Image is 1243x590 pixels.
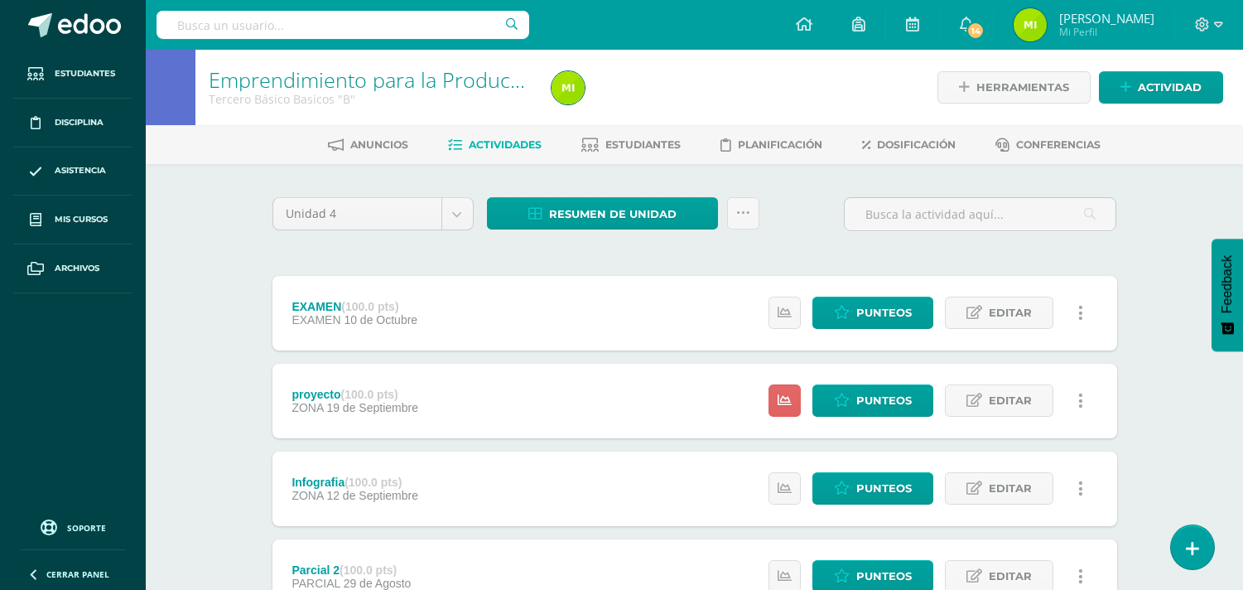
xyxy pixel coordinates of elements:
span: Actividad [1138,72,1202,103]
a: Resumen de unidad [487,197,718,230]
span: Planificación [738,138,822,151]
span: 19 de Septiembre [326,401,418,414]
span: Editar [989,297,1032,328]
span: 29 de Agosto [344,577,412,590]
div: Parcial 2 [291,563,411,577]
a: Punteos [812,384,933,417]
span: Disciplina [55,116,104,129]
span: Punteos [856,473,912,504]
span: EXAMEN [291,313,340,326]
span: Feedback [1220,255,1235,313]
a: Archivos [13,244,132,293]
a: Actividades [448,132,542,158]
span: Cerrar panel [46,568,109,580]
span: Conferencias [1016,138,1101,151]
span: Editar [989,385,1032,416]
span: Archivos [55,262,99,275]
a: Emprendimiento para la Productividad [209,65,572,94]
a: Soporte [20,515,126,538]
a: Estudiantes [581,132,681,158]
span: Asistencia [55,164,106,177]
span: Herramientas [976,72,1069,103]
a: Actividad [1099,71,1223,104]
input: Busca la actividad aquí... [845,198,1115,230]
span: Dosificación [877,138,956,151]
a: Anuncios [328,132,408,158]
strong: (100.0 pts) [341,388,398,401]
a: Punteos [812,297,933,329]
div: proyecto [291,388,418,401]
a: Dosificación [862,132,956,158]
button: Feedback - Mostrar encuesta [1212,239,1243,351]
strong: (100.0 pts) [340,563,397,577]
a: Punteos [812,472,933,505]
div: Infografia [291,476,418,489]
a: Planificación [720,132,822,158]
span: Actividades [469,138,542,151]
strong: (100.0 pts) [344,476,402,489]
div: EXAMEN [291,300,417,313]
span: Anuncios [350,138,408,151]
span: [PERSON_NAME] [1059,10,1154,27]
span: Punteos [856,297,912,328]
div: Tercero Básico Basicos 'B' [209,91,532,107]
span: Estudiantes [605,138,681,151]
span: 14 [966,22,985,40]
span: ZONA [291,401,323,414]
a: Estudiantes [13,50,132,99]
span: Soporte [67,522,106,534]
span: Estudiantes [55,67,115,80]
img: ad1c524e53ec0854ffe967ebba5dabc8.png [552,71,585,104]
span: 10 de Octubre [344,313,417,326]
span: PARCIAL [291,577,340,590]
span: Mis cursos [55,213,108,226]
span: Mi Perfil [1059,25,1154,39]
a: Herramientas [937,71,1091,104]
a: Asistencia [13,147,132,196]
img: ad1c524e53ec0854ffe967ebba5dabc8.png [1014,8,1047,41]
span: Punteos [856,385,912,416]
a: Unidad 4 [273,198,473,230]
span: ZONA [291,489,323,502]
a: Mis cursos [13,196,132,244]
a: Conferencias [995,132,1101,158]
a: Disciplina [13,99,132,147]
span: Resumen de unidad [549,199,677,230]
span: Unidad 4 [286,198,429,230]
input: Busca un usuario... [157,11,529,39]
span: 12 de Septiembre [326,489,418,502]
h1: Emprendimiento para la Productividad [209,68,532,91]
span: Editar [989,473,1032,504]
strong: (100.0 pts) [341,300,398,313]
